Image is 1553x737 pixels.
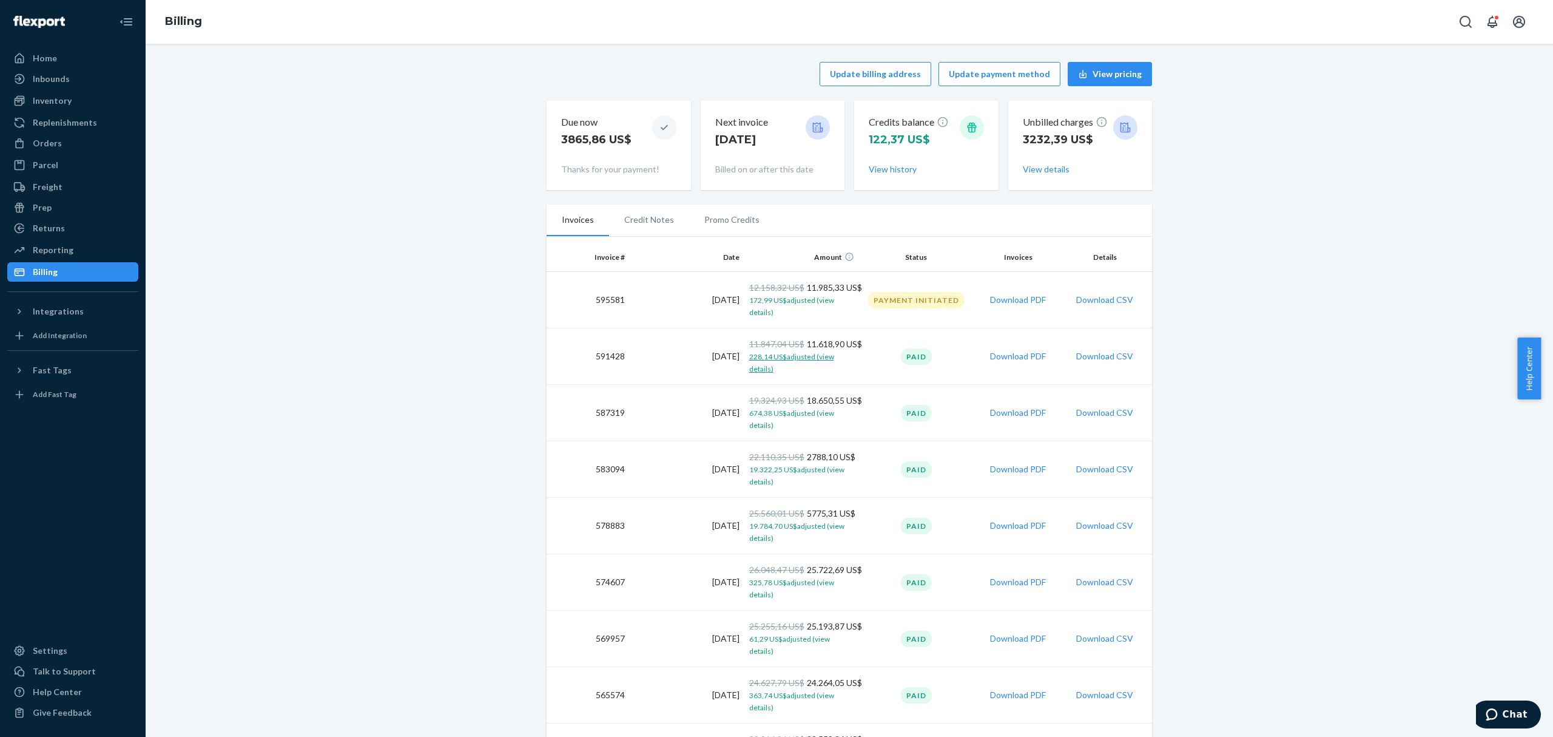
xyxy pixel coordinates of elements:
td: [DATE] [630,498,744,554]
button: View history [869,163,917,175]
td: 595581 [547,272,630,328]
div: Paid [901,574,932,591]
div: Add Fast Tag [33,389,76,399]
button: Download PDF [990,350,1046,362]
td: 574607 [547,554,630,611]
button: Open notifications [1480,10,1504,34]
button: 19.784,70 US$adjusted (view details) [749,520,854,544]
span: 19.322,25 US$ adjusted (view details) [749,465,844,486]
a: Parcel [7,155,138,175]
span: 325,78 US$ adjusted (view details) [749,578,834,599]
th: Invoice # [547,243,630,272]
div: Orders [33,137,62,149]
img: Flexport logo [13,16,65,28]
th: Amount [744,243,859,272]
a: Settings [7,641,138,661]
a: Returns [7,219,138,238]
td: [DATE] [630,441,744,498]
button: 61,29 US$adjusted (view details) [749,633,854,657]
button: View pricing [1068,62,1152,86]
div: Prep [33,202,52,214]
td: 18.650,55 US$ [744,385,859,441]
button: Give Feedback [7,703,138,722]
td: 565574 [547,667,630,724]
td: [DATE] [630,554,744,611]
span: 122,37 US$ [869,133,930,146]
span: 61,29 US$ adjusted (view details) [749,634,830,656]
p: Unbilled charges [1023,115,1108,129]
button: Close Navigation [114,10,138,34]
p: Billed on or after this date [715,163,830,175]
div: Fast Tags [33,364,72,376]
iframe: Abre un widget desde donde se puede chatear con uno de los agentes [1476,701,1541,731]
td: [DATE] [630,272,744,328]
a: Reporting [7,240,138,260]
span: 25.560,01 US$ [749,508,804,518]
div: Paid [901,405,932,421]
div: Parcel [33,159,58,171]
a: Billing [165,15,202,28]
p: 3865,86 US$ [561,132,632,148]
button: Fast Tags [7,361,138,380]
td: 578883 [547,498,630,554]
button: Download CSV [1076,689,1133,701]
div: Reporting [33,244,73,256]
div: Paid [901,631,932,647]
a: Replenishments [7,113,138,132]
button: Talk to Support [7,662,138,681]
td: [DATE] [630,385,744,441]
button: Download CSV [1076,463,1133,475]
button: Help Center [1517,338,1541,399]
td: 25.722,69 US$ [744,554,859,611]
ol: breadcrumbs [155,4,212,39]
button: View details [1023,163,1070,175]
td: 5775,31 US$ [744,498,859,554]
div: Integrations [33,305,84,318]
td: [DATE] [630,328,744,385]
div: Settings [33,645,67,657]
li: Promo Credits [689,205,775,235]
p: Credits balance [869,115,949,129]
li: Credit Notes [609,205,689,235]
a: Inventory [7,91,138,110]
span: 19.324,93 US$ [749,395,804,406]
td: 583094 [547,441,630,498]
th: Date [630,243,744,272]
a: Freight [7,177,138,197]
div: Help Center [33,686,82,698]
th: Invoices [974,243,1063,272]
a: Home [7,49,138,68]
td: 569957 [547,611,630,667]
a: Inbounds [7,69,138,89]
div: Paid [901,461,932,478]
button: 325,78 US$adjusted (view details) [749,576,854,600]
div: Paid [901,687,932,704]
button: Integrations [7,302,138,321]
div: Home [33,52,57,64]
span: 19.784,70 US$ adjusted (view details) [749,521,844,543]
button: Download PDF [990,407,1046,419]
button: Download CSV [1076,633,1133,645]
button: Download CSV [1076,407,1133,419]
p: 3232,39 US$ [1023,132,1108,148]
button: Open Search Box [1454,10,1478,34]
div: Freight [33,181,62,193]
td: [DATE] [630,667,744,724]
td: 25.193,87 US$ [744,611,859,667]
div: Replenishments [33,117,97,129]
button: Download PDF [990,633,1046,645]
button: 674,38 US$adjusted (view details) [749,407,854,431]
p: Next invoice [715,115,768,129]
p: Thanks for your payment! [561,163,676,175]
button: Download PDF [990,294,1046,306]
p: [DATE] [715,132,768,148]
a: Billing [7,262,138,282]
td: 591428 [547,328,630,385]
th: Status [859,243,974,272]
button: Download PDF [990,576,1046,588]
button: Download CSV [1076,294,1133,306]
button: 19.322,25 US$adjusted (view details) [749,463,854,487]
button: Download PDF [990,689,1046,701]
